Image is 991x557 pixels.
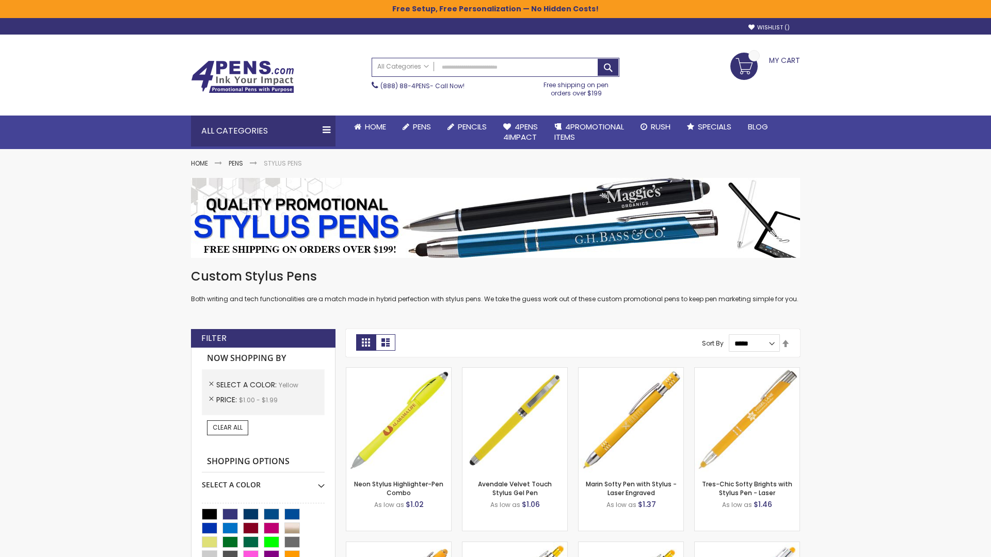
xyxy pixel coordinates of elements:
[213,423,243,432] span: Clear All
[702,339,724,348] label: Sort By
[346,116,394,138] a: Home
[264,159,302,168] strong: Stylus Pens
[740,116,776,138] a: Blog
[554,121,624,142] span: 4PROMOTIONAL ITEMS
[458,121,487,132] span: Pencils
[365,121,386,132] span: Home
[354,480,443,497] a: Neon Stylus Highlighter-Pen Combo
[346,368,451,472] img: Neon Stylus Highlighter-Pen Combo-Yellow
[748,24,790,31] a: Wishlist
[279,381,298,389] span: Yellow
[372,58,434,75] a: All Categories
[229,159,243,168] a: Pens
[346,367,451,376] a: Neon Stylus Highlighter-Pen Combo-Yellow
[579,542,683,550] a: Phoenix Softy Brights Gel with Stylus Pen - Laser-Yellow
[191,159,208,168] a: Home
[579,367,683,376] a: Marin Softy Pen with Stylus - Laser Engraved-Yellow
[374,500,404,509] span: As low as
[754,499,772,510] span: $1.46
[698,121,731,132] span: Specials
[632,116,679,138] a: Rush
[462,367,567,376] a: Avendale Velvet Touch Stylus Gel Pen-Yellow
[239,396,278,404] span: $1.00 - $1.99
[533,77,620,97] div: Free shipping on pen orders over $199
[478,480,552,497] a: Avendale Velvet Touch Stylus Gel Pen
[356,334,376,351] strong: Grid
[695,542,800,550] a: Tres-Chic Softy with Stylus Top Pen - ColorJet-Yellow
[202,348,325,369] strong: Now Shopping by
[191,268,800,304] div: Both writing and tech functionalities are a match made in hybrid perfection with stylus pens. We ...
[406,499,424,510] span: $1.02
[679,116,740,138] a: Specials
[346,542,451,550] a: Ellipse Softy Brights with Stylus Pen - Laser-Yellow
[202,451,325,473] strong: Shopping Options
[695,368,800,472] img: Tres-Chic Softy Brights with Stylus Pen - Laser-Yellow
[380,81,465,90] span: - Call Now!
[586,480,677,497] a: Marin Softy Pen with Stylus - Laser Engraved
[191,268,800,285] h1: Custom Stylus Pens
[191,178,800,258] img: Stylus Pens
[490,500,520,509] span: As low as
[216,395,239,405] span: Price
[748,121,768,132] span: Blog
[546,116,632,149] a: 4PROMOTIONALITEMS
[638,499,656,510] span: $1.37
[522,499,540,510] span: $1.06
[495,116,546,149] a: 4Pens4impact
[202,472,325,490] div: Select A Color
[651,121,670,132] span: Rush
[462,368,567,472] img: Avendale Velvet Touch Stylus Gel Pen-Yellow
[377,62,429,71] span: All Categories
[722,500,752,509] span: As low as
[191,60,294,93] img: 4Pens Custom Pens and Promotional Products
[207,420,248,435] a: Clear All
[702,480,792,497] a: Tres-Chic Softy Brights with Stylus Pen - Laser
[191,116,335,146] div: All Categories
[394,116,439,138] a: Pens
[216,380,279,390] span: Select A Color
[462,542,567,550] a: Phoenix Softy Brights with Stylus Pen - Laser-Yellow
[439,116,495,138] a: Pencils
[380,81,430,90] a: (888) 88-4PENS
[695,367,800,376] a: Tres-Chic Softy Brights with Stylus Pen - Laser-Yellow
[606,500,636,509] span: As low as
[413,121,431,132] span: Pens
[503,121,538,142] span: 4Pens 4impact
[201,333,227,344] strong: Filter
[579,368,683,472] img: Marin Softy Pen with Stylus - Laser Engraved-Yellow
